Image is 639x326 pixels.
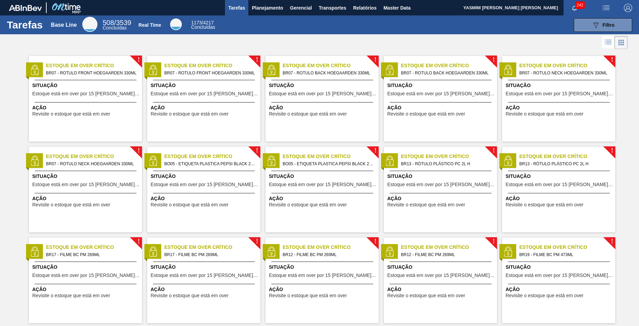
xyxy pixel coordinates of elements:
[602,36,615,49] div: Visão em Lista
[164,69,255,77] span: BR07 - ROTULO FRONT HOEGAARDEN 330ML
[269,286,377,293] span: Ação
[266,246,276,257] img: status
[611,239,613,244] span: !
[103,19,114,26] span: 508
[506,195,614,202] span: Ação
[374,57,376,62] span: !
[151,273,259,278] span: Estoque está em over por 15 dias ou mais
[148,156,158,166] img: status
[269,195,377,202] span: Ação
[503,246,513,257] img: status
[283,160,373,168] span: BO05 - ETIQUETA PLASTICA PEPSI BLACK 250ML
[615,36,628,49] div: Visão em Cards
[493,57,495,62] span: !
[46,160,137,168] span: BR07 - ROTULO NECK HOEGAARDEN 330ML
[32,111,110,117] span: Revisite o estoque que está em over
[383,4,411,12] span: Master Data
[374,239,376,244] span: !
[506,111,583,117] span: Revisite o estoque que está em over
[32,195,140,202] span: Ação
[519,62,615,69] span: Estoque em Over Crítico
[387,273,495,278] span: Estoque está em over por 15 dias ou mais
[519,251,610,258] span: BR19 - FILME BC PM 473ML
[283,153,379,160] span: Estoque em Over Crítico
[506,104,614,111] span: Ação
[164,244,260,251] span: Estoque em Over Crítico
[319,4,346,12] span: Transportes
[138,57,140,62] span: !
[269,104,377,111] span: Ação
[51,22,77,28] div: Base Line
[519,153,615,160] span: Estoque em Over Crítico
[151,104,259,111] span: Ação
[32,273,140,278] span: Estoque está em over por 15 dias ou mais
[387,104,495,111] span: Ação
[32,182,140,187] span: Estoque está em over por 15 dias ou mais
[32,202,110,207] span: Revisite o estoque que está em over
[151,264,259,271] span: Situação
[283,69,373,77] span: BR07 - ROTULO BACK HOEGAARDEN 330ML
[283,62,379,69] span: Estoque em Over Crítico
[32,82,140,89] span: Situação
[387,173,495,180] span: Situação
[32,264,140,271] span: Situação
[401,251,492,258] span: BR12 - FILME BC PM 269ML
[384,156,395,166] img: status
[32,293,110,298] span: Revisite o estoque que está em over
[46,244,142,251] span: Estoque em Over Crítico
[164,160,255,168] span: BO05 - ETIQUETA PLASTICA PEPSI BLACK 250ML
[191,24,215,30] span: Concluídas
[151,293,228,298] span: Revisite o estoque que está em over
[32,173,140,180] span: Situação
[9,5,42,11] img: TNhmsLtSVTkK8tSr43FrP2fwEKptu5GPRR3wAAAABJRU5ErkJggg==
[151,195,259,202] span: Ação
[191,20,214,25] span: / 4217
[138,148,140,153] span: !
[624,4,632,12] img: Logout
[29,246,40,257] img: status
[228,4,245,12] span: Tarefas
[269,91,377,96] span: Estoque está em over por 15 dias ou mais
[401,62,497,69] span: Estoque em Over Crítico
[32,91,140,96] span: Estoque está em over por 15 dias ou mais
[519,69,610,77] span: BR07 - ROTULO NECK HOEGAARDEN 330ML
[506,173,614,180] span: Situação
[7,21,43,29] h1: Tarefas
[269,293,347,298] span: Revisite o estoque que está em over
[138,239,140,244] span: !
[401,153,497,160] span: Estoque em Over Crítico
[564,3,585,13] button: Notificações
[290,4,312,12] span: Gerencial
[506,286,614,293] span: Ação
[611,148,613,153] span: !
[387,195,495,202] span: Ação
[256,239,258,244] span: !
[353,4,376,12] span: Relatórios
[269,273,377,278] span: Estoque está em over por 15 dias ou mais
[46,69,137,77] span: BR07 - ROTULO FRONT HOEGAARDEN 330ML
[164,62,260,69] span: Estoque em Over Crítico
[401,160,492,168] span: BR13 - RÓTULO PLÁSTICO PC 2L H
[266,156,276,166] img: status
[269,264,377,271] span: Situação
[151,182,259,187] span: Estoque está em over por 15 dias ou mais
[506,82,614,89] span: Situação
[387,91,495,96] span: Estoque está em over por 15 dias ou mais
[506,273,614,278] span: Estoque está em over por 15 dias ou mais
[574,18,632,32] button: Filtro
[151,202,228,207] span: Revisite o estoque que está em over
[387,293,465,298] span: Revisite o estoque que está em over
[387,264,495,271] span: Situação
[401,244,497,251] span: Estoque em Over Crítico
[191,20,202,25] span: 1173
[269,82,377,89] span: Situação
[29,156,40,166] img: status
[503,156,513,166] img: status
[29,65,40,75] img: status
[269,182,377,187] span: Estoque está em over por 15 dias ou mais
[191,21,215,29] div: Real Time
[170,19,182,30] div: Real Time
[519,244,615,251] span: Estoque em Over Crítico
[266,65,276,75] img: status
[387,202,465,207] span: Revisite o estoque que está em over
